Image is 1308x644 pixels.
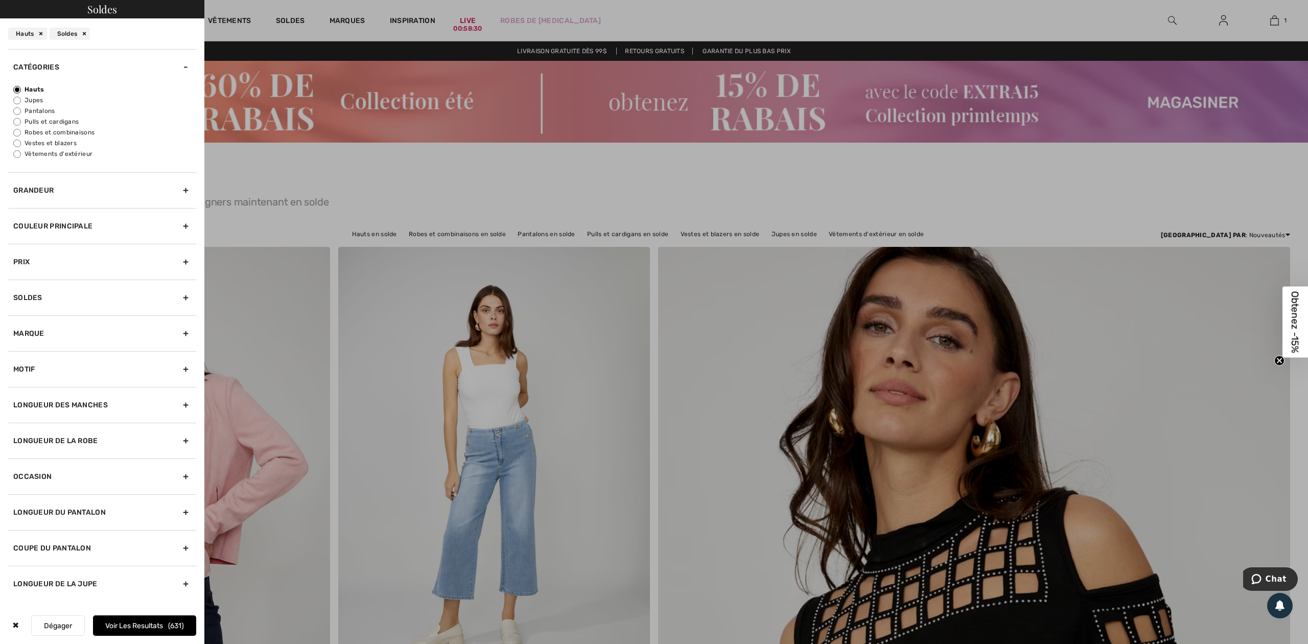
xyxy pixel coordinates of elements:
[93,615,196,636] button: Voir les resultats631
[8,530,196,566] div: Coupe du pantalon
[8,315,196,351] div: Marque
[8,615,23,636] div: ✖
[8,49,196,85] div: Catégories
[13,96,196,105] label: Jupes
[8,208,196,244] div: Couleur Principale
[50,28,90,40] div: Soldes
[13,117,196,126] label: Pulls et cardigans
[8,494,196,530] div: Longueur du pantalon
[1274,356,1284,366] button: Close teaser
[13,128,196,137] label: Robes et combinaisons
[1282,287,1308,358] div: Obtenez -15%Close teaser
[8,423,196,458] div: Longueur de la robe
[8,244,196,280] div: Prix
[8,351,196,387] div: Motif
[13,149,196,158] label: Vêtements d'extérieur
[13,140,21,147] input: Vestes et blazers
[13,129,21,136] input: Robes et combinaisons
[13,86,21,94] input: Hauts
[13,150,21,158] input: Vêtements d'extérieur
[8,387,196,423] div: Longueur des manches
[13,106,196,116] label: Pantalons
[13,118,21,126] input: Pulls et cardigans
[8,172,196,208] div: Grandeur
[8,566,196,602] div: Longueur de la jupe
[8,458,196,494] div: Occasion
[13,97,21,104] input: Jupes
[13,107,21,115] input: Pantalons
[31,615,85,636] button: Dégager
[13,139,196,148] label: Vestes et blazers
[1243,567,1298,593] iframe: Ouvre un widget dans lequel vous pouvez chatter avec l’un de nos agents
[8,280,196,315] div: Soldes
[13,85,196,94] label: Hauts
[168,622,184,630] span: 631
[8,28,47,40] div: Hauts
[1290,291,1301,353] span: Obtenez -15%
